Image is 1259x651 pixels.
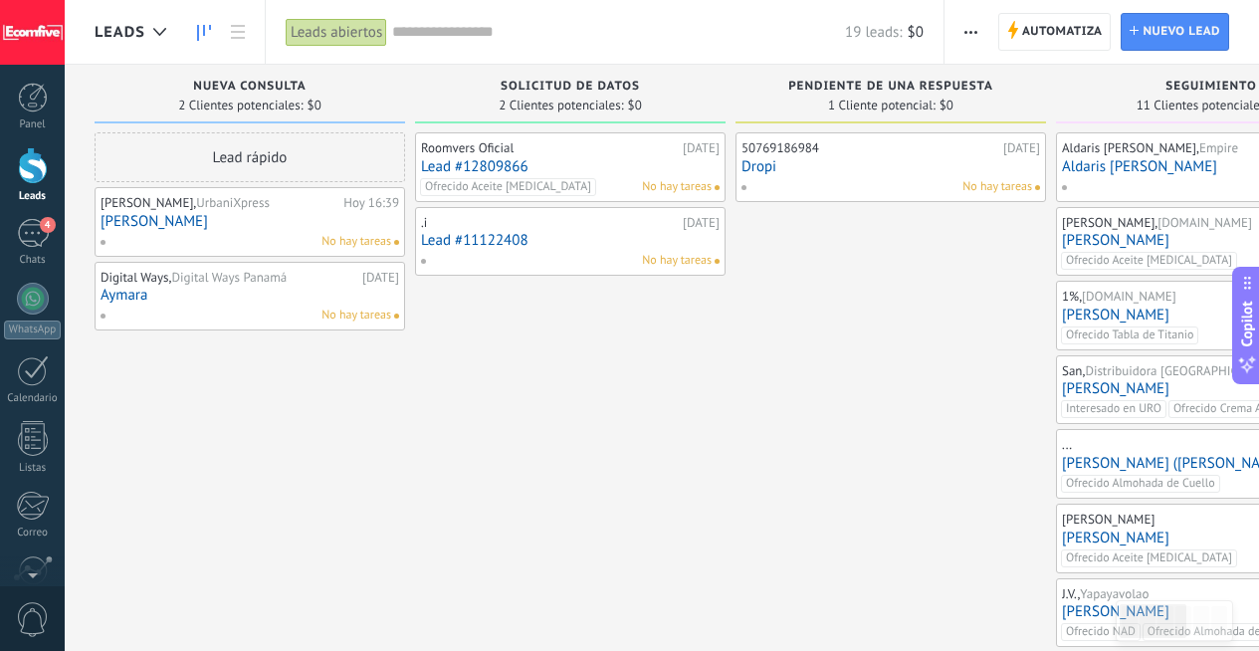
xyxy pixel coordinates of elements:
span: Solicitud de datos [501,80,640,94]
div: Nueva consulta [105,80,395,97]
span: $0 [628,100,642,111]
div: Lead rápido [95,132,405,182]
span: Ofrecido Almohada de Cuello [1061,475,1220,493]
a: Nuevo lead [1121,13,1229,51]
span: No hay tareas [642,252,712,270]
span: 19 leads: [845,23,902,42]
span: Empire [1199,139,1238,156]
a: Automatiza [998,13,1112,51]
span: Nuevo lead [1143,14,1220,50]
span: 2 Clientes potenciales: [499,100,623,111]
div: Calendario [4,392,62,405]
span: No hay tareas [642,178,712,196]
span: Yapayavolao [1080,585,1149,602]
span: 1 Cliente potencial: [828,100,936,111]
div: 50769186984 [741,140,998,156]
span: No hay nada asignado [715,185,720,190]
span: Automatiza [1022,14,1103,50]
span: UrbaniXpress [196,194,270,211]
div: Digital Ways, [101,270,357,286]
span: No hay nada asignado [394,314,399,319]
div: Listas [4,462,62,475]
span: Copilot [1237,302,1257,347]
span: Seguimiento [1165,80,1256,94]
div: Panel [4,118,62,131]
div: Solicitud de datos [425,80,716,97]
a: Leads [187,13,221,52]
span: No hay tareas [321,307,391,325]
div: Leads abiertos [286,18,387,47]
div: Pendiente de una respuesta [745,80,1036,97]
a: Lista [221,13,255,52]
div: Correo [4,527,62,540]
span: Ofrecido Aceite [MEDICAL_DATA] [1061,252,1237,270]
div: Hoy 16:39 [343,195,399,211]
span: [DOMAIN_NAME] [1082,288,1176,305]
div: [DATE] [1003,140,1040,156]
a: Lead #11122408 [421,232,720,249]
span: Ofrecido Tabla de Titanio [1061,326,1198,344]
span: No hay tareas [321,233,391,251]
span: Digital Ways Panamá [171,269,287,286]
a: Dropi [741,158,1040,175]
div: [PERSON_NAME], [101,195,338,211]
div: [DATE] [683,140,720,156]
div: .i [421,215,678,231]
span: Pendiente de una respuesta [788,80,993,94]
div: [DATE] [683,215,720,231]
span: Interesado en URO [1061,400,1166,418]
span: $0 [908,23,924,42]
button: Más [956,13,985,51]
span: No hay nada asignado [1035,185,1040,190]
div: Chats [4,254,62,267]
span: $0 [940,100,953,111]
span: Ofrecido Aceite [MEDICAL_DATA] [1061,549,1237,567]
a: Aymara [101,287,399,304]
span: Ofrecido NAD [1061,623,1141,641]
a: [PERSON_NAME] [101,213,399,230]
span: 4 [40,217,56,233]
div: Leads [4,190,62,203]
div: Roomvers Oficial [421,140,678,156]
span: Ofrecido Aceite [MEDICAL_DATA] [420,178,596,196]
span: [DOMAIN_NAME] [1157,214,1252,231]
span: Nueva consulta [193,80,306,94]
span: 2 Clientes potenciales: [178,100,303,111]
span: No hay nada asignado [394,240,399,245]
a: Lead #12809866 [421,158,720,175]
div: [DATE] [362,270,399,286]
span: No hay tareas [962,178,1032,196]
span: No hay nada asignado [715,259,720,264]
span: Leads [95,23,145,42]
span: $0 [308,100,321,111]
div: WhatsApp [4,321,61,339]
